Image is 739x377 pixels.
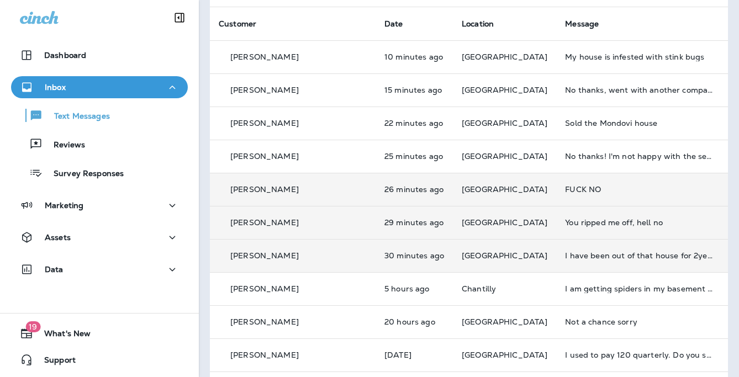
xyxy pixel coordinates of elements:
button: Marketing [11,194,188,216]
button: 19What's New [11,322,188,344]
p: Sep 18, 2025 11:06 AM [384,251,444,260]
button: Text Messages [11,104,188,127]
p: [PERSON_NAME] [230,251,299,260]
p: [PERSON_NAME] [230,317,299,326]
span: [GEOGRAPHIC_DATA] [462,317,547,327]
span: Support [33,355,76,369]
p: Marketing [45,201,83,210]
div: I have been out of that house for 2years now [565,251,713,260]
p: Data [45,265,64,274]
p: Sep 18, 2025 05:56 AM [384,284,444,293]
p: [PERSON_NAME] [230,119,299,128]
div: No thanks, went with another company [565,86,713,94]
button: Collapse Sidebar [164,7,195,29]
span: Location [462,19,494,29]
button: Assets [11,226,188,248]
button: Inbox [11,76,188,98]
button: Dashboard [11,44,188,66]
span: [GEOGRAPHIC_DATA] [462,251,547,261]
button: Support [11,349,188,371]
p: [PERSON_NAME] [230,152,299,161]
p: Sep 18, 2025 11:12 AM [384,152,444,161]
span: Customer [219,19,256,29]
button: Reviews [11,132,188,156]
p: Assets [45,233,71,242]
div: You ripped me off, hell no [565,218,713,227]
p: Dashboard [44,51,86,60]
span: What's New [33,329,91,342]
p: [PERSON_NAME] [230,185,299,194]
p: Sep 18, 2025 11:21 AM [384,86,444,94]
div: Not a chance sorry [565,317,713,326]
p: Sep 18, 2025 11:07 AM [384,218,444,227]
span: [GEOGRAPHIC_DATA] [462,350,547,360]
span: 19 [25,321,40,332]
div: FUCK NO [565,185,713,194]
div: My house is infested with stink bugs [565,52,713,61]
p: Sep 18, 2025 11:14 AM [384,119,444,128]
div: I am getting spiders in my basement and need to schedule soon for next treatment, what is your av... [565,284,713,293]
p: Survey Responses [43,169,124,179]
p: Reviews [43,140,85,151]
p: Sep 18, 2025 11:10 AM [384,185,444,194]
span: Date [384,19,403,29]
div: No thanks! I'm not happy with the service [565,152,713,161]
p: Sep 17, 2025 03:20 PM [384,317,444,326]
div: Sold the Mondovi house [565,119,713,128]
span: Message [565,19,599,29]
button: Survey Responses [11,161,188,184]
p: [PERSON_NAME] [230,351,299,359]
p: Sep 18, 2025 11:26 AM [384,52,444,61]
span: Chantilly [462,284,496,294]
p: [PERSON_NAME] [230,86,299,94]
p: Text Messages [43,111,110,122]
span: [GEOGRAPHIC_DATA] [462,85,547,95]
div: I used to pay 120 quarterly. Do you still have that deal? [565,351,713,359]
span: [GEOGRAPHIC_DATA] [462,217,547,227]
span: [GEOGRAPHIC_DATA] [462,151,547,161]
button: Data [11,258,188,280]
p: [PERSON_NAME] [230,218,299,227]
p: Sep 17, 2025 11:32 AM [384,351,444,359]
span: [GEOGRAPHIC_DATA] [462,118,547,128]
span: [GEOGRAPHIC_DATA] [462,52,547,62]
p: Inbox [45,83,66,92]
span: [GEOGRAPHIC_DATA] [462,184,547,194]
p: [PERSON_NAME] [230,52,299,61]
p: [PERSON_NAME] [230,284,299,293]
